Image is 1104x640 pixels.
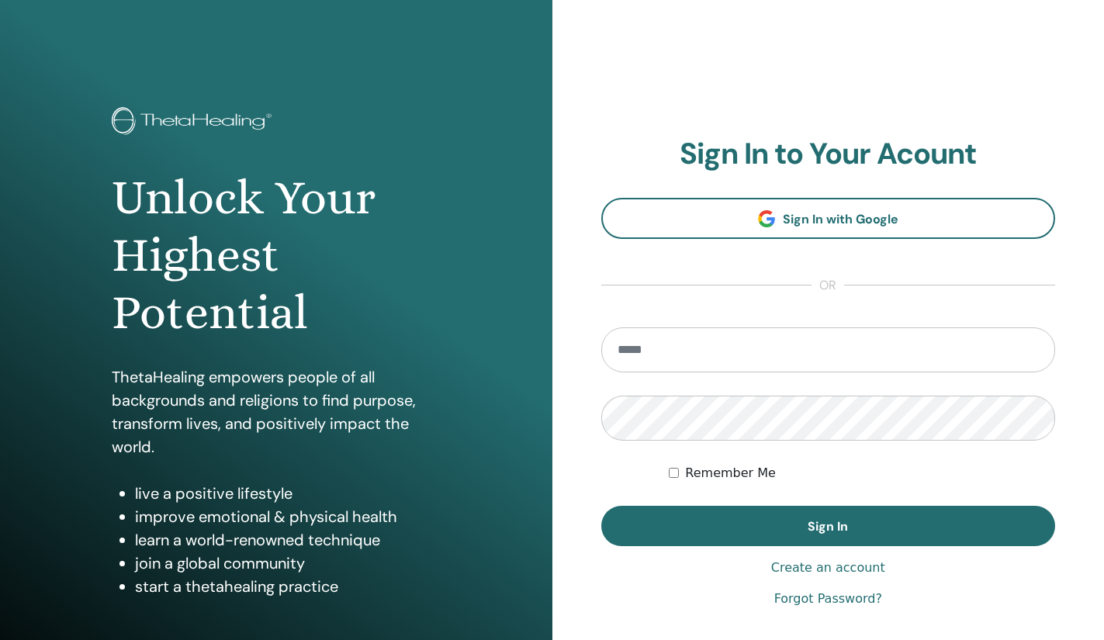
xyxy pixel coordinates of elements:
[808,518,848,534] span: Sign In
[812,276,844,295] span: or
[771,559,885,577] a: Create an account
[774,590,882,608] a: Forgot Password?
[669,464,1055,483] div: Keep me authenticated indefinitely or until I manually logout
[135,575,441,598] li: start a thetahealing practice
[601,137,1056,172] h2: Sign In to Your Acount
[783,211,898,227] span: Sign In with Google
[135,482,441,505] li: live a positive lifestyle
[112,365,441,458] p: ThetaHealing empowers people of all backgrounds and religions to find purpose, transform lives, a...
[112,169,441,342] h1: Unlock Your Highest Potential
[135,552,441,575] li: join a global community
[601,198,1056,239] a: Sign In with Google
[685,464,776,483] label: Remember Me
[601,506,1056,546] button: Sign In
[135,528,441,552] li: learn a world-renowned technique
[135,505,441,528] li: improve emotional & physical health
